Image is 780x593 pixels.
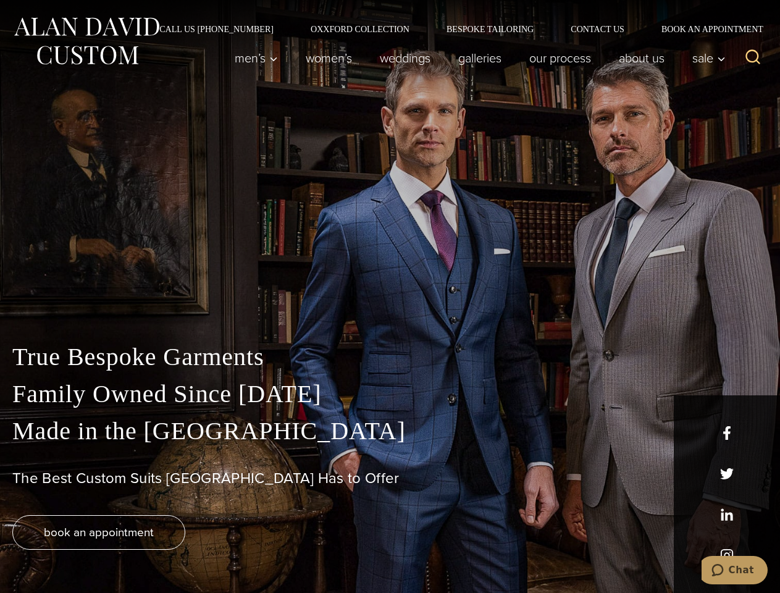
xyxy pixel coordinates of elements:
a: Our Process [516,46,605,70]
h1: The Best Custom Suits [GEOGRAPHIC_DATA] Has to Offer [12,469,768,487]
nav: Secondary Navigation [141,25,768,33]
a: Women’s [292,46,366,70]
nav: Primary Navigation [221,46,732,70]
button: Sale sub menu toggle [679,46,732,70]
img: Alan David Custom [12,14,161,69]
p: True Bespoke Garments Family Owned Since [DATE] Made in the [GEOGRAPHIC_DATA] [12,339,768,450]
span: book an appointment [44,523,154,541]
iframe: Opens a widget where you can chat to one of our agents [702,556,768,587]
a: Contact Us [552,25,643,33]
a: Call Us [PHONE_NUMBER] [141,25,292,33]
button: Men’s sub menu toggle [221,46,292,70]
button: View Search Form [738,43,768,73]
a: weddings [366,46,445,70]
a: book an appointment [12,515,185,550]
a: Oxxford Collection [292,25,428,33]
a: Bespoke Tailoring [428,25,552,33]
a: About Us [605,46,679,70]
a: Book an Appointment [643,25,768,33]
a: Galleries [445,46,516,70]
